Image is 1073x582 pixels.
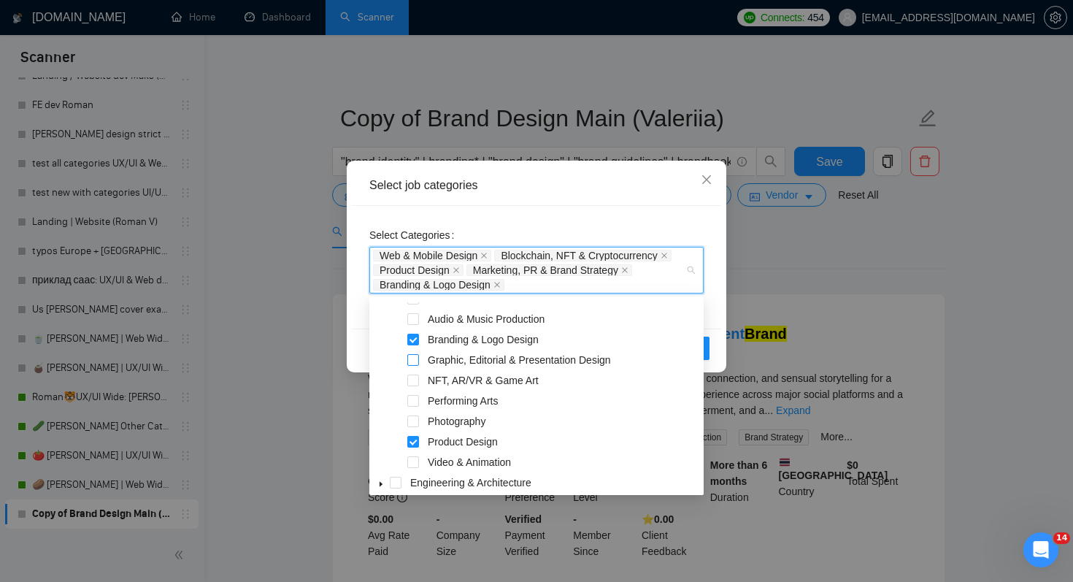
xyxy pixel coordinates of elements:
[493,281,501,288] span: close
[425,310,701,328] span: Audio & Music Production
[428,416,485,427] span: Photography
[428,334,539,345] span: Branding & Logo Design
[369,223,460,247] label: Select Categories
[480,252,488,259] span: close
[428,354,611,366] span: Graphic, Editorial & Presentation Design
[373,279,504,291] span: Branding & Logo Design
[473,265,618,275] span: Marketing, PR & Brand Strategy
[425,392,701,410] span: Performing Arts
[373,264,464,276] span: Product Design
[407,474,701,491] span: Engineering & Architecture
[425,331,701,348] span: Branding & Logo Design
[428,375,539,386] span: NFT, AR/VR & Game Art
[425,372,701,389] span: NFT, AR/VR & Game Art
[1023,532,1058,567] iframe: Intercom live chat
[380,280,491,290] span: Branding & Logo Design
[428,395,498,407] span: Performing Arts
[428,436,498,448] span: Product Design
[453,267,460,274] span: close
[377,480,385,488] span: caret-down
[425,433,701,451] span: Product Design
[701,174,712,185] span: close
[428,456,511,468] span: Video & Animation
[425,413,701,430] span: Photography
[501,250,657,261] span: Blockchain, NFT & Cryptocurrency
[428,313,545,325] span: Audio & Music Production
[410,477,531,489] span: Engineering & Architecture
[494,250,671,261] span: Blockchain, NFT & Cryptocurrency
[661,252,668,259] span: close
[425,453,701,471] span: Video & Animation
[373,250,491,261] span: Web & Mobile Design
[466,264,632,276] span: Marketing, PR & Brand Strategy
[621,267,628,274] span: close
[687,161,726,200] button: Close
[425,351,701,369] span: Graphic, Editorial & Presentation Design
[380,250,477,261] span: Web & Mobile Design
[369,177,704,194] div: Select job categories
[507,279,510,291] input: Select Categories
[380,265,450,275] span: Product Design
[1053,532,1070,544] span: 14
